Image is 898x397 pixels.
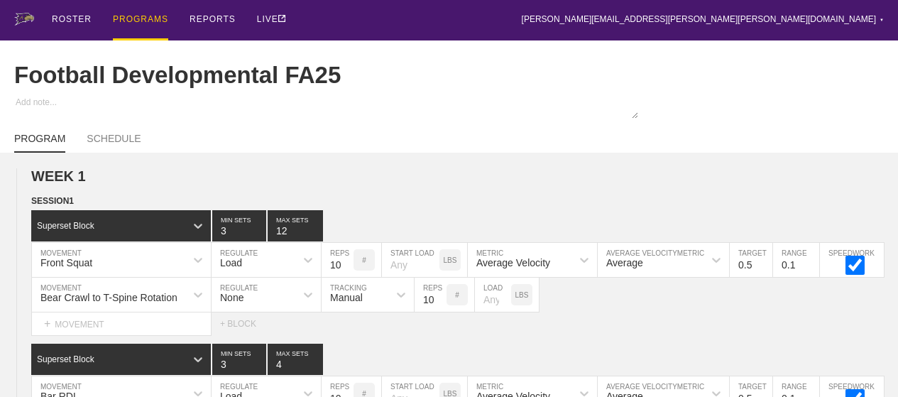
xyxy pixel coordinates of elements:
div: Manual [330,292,363,303]
div: Bear Crawl to T-Spine Rotation [40,292,177,303]
div: MOVEMENT [31,312,212,336]
p: LBS [515,291,529,299]
div: Average [606,257,643,268]
div: Load [220,257,242,268]
p: # [362,256,366,264]
img: logo [14,13,34,26]
input: None [268,210,323,241]
div: + BLOCK [220,319,270,329]
div: ▼ [880,16,884,24]
input: None [268,344,323,375]
input: Any [382,243,439,277]
span: + [44,317,50,330]
p: LBS [444,256,457,264]
span: WEEK 1 [31,168,86,184]
iframe: Chat Widget [642,232,898,397]
a: PROGRAM [14,133,65,153]
div: Average Velocity [476,257,550,268]
input: Any [475,278,511,312]
span: SESSION 1 [31,196,74,206]
div: Front Squat [40,257,92,268]
div: Superset Block [37,354,94,364]
div: Superset Block [37,221,94,231]
div: None [220,292,243,303]
a: SCHEDULE [87,133,141,151]
p: # [455,291,459,299]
